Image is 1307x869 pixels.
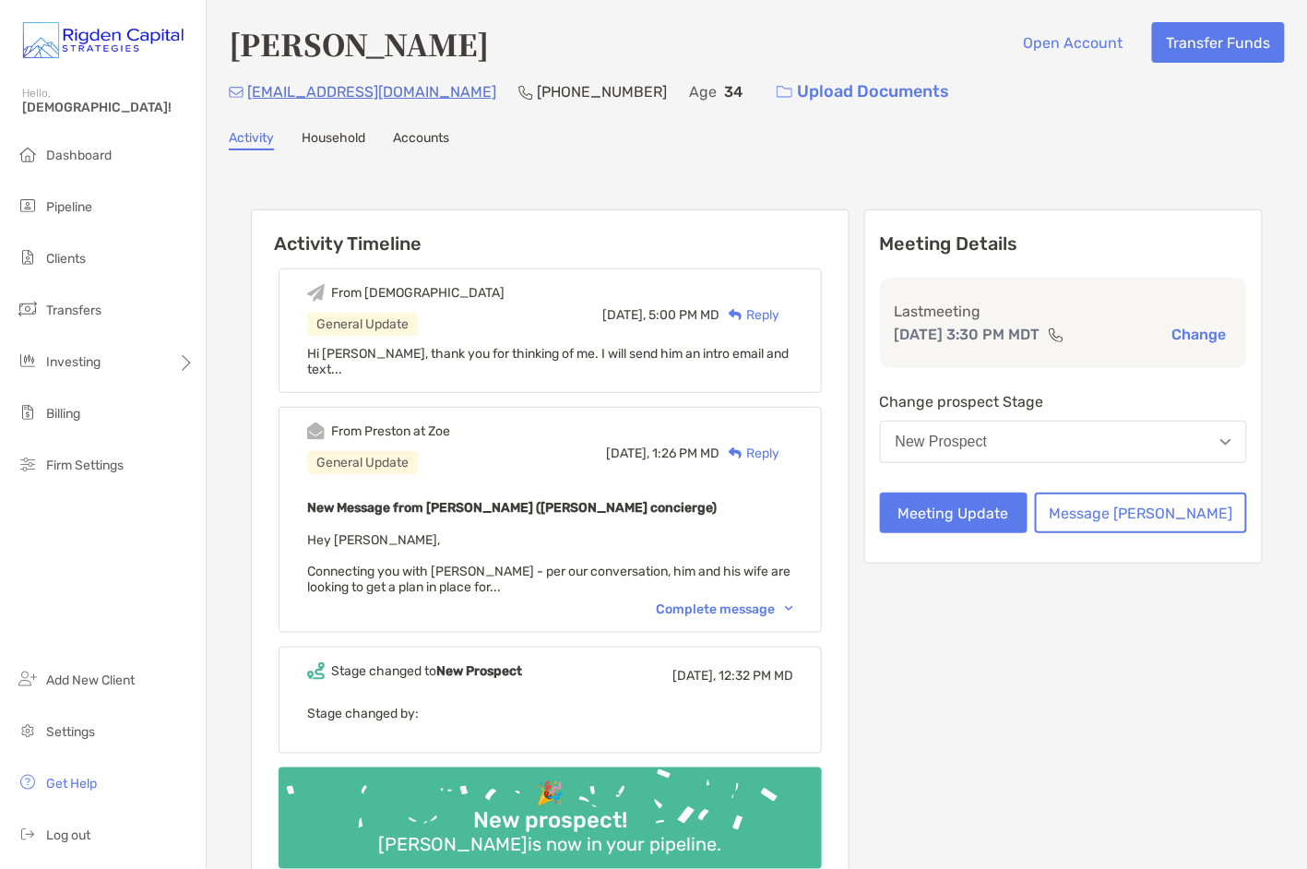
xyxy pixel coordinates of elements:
[46,199,92,215] span: Pipeline
[719,305,779,325] div: Reply
[307,346,789,377] span: Hi [PERSON_NAME], thank you for thinking of me. I will send him an intro email and text...
[689,80,717,103] p: Age
[648,307,719,323] span: 5:00 PM MD
[17,350,39,372] img: investing icon
[46,724,95,740] span: Settings
[537,80,667,103] p: [PHONE_NUMBER]
[529,780,571,807] div: 🎉
[466,807,635,834] div: New prospect!
[895,323,1040,346] p: [DATE] 3:30 PM MDT
[307,423,325,440] img: Event icon
[729,309,743,321] img: Reply icon
[724,80,743,103] p: 34
[602,307,646,323] span: [DATE],
[17,771,39,793] img: get-help icon
[1220,439,1231,446] img: Open dropdown arrow
[719,668,793,684] span: 12:32 PM MD
[880,232,1247,256] p: Meeting Details
[247,80,496,103] p: [EMAIL_ADDRESS][DOMAIN_NAME]
[17,823,39,845] img: logout icon
[518,85,533,100] img: Phone Icon
[46,354,101,370] span: Investing
[17,195,39,217] img: pipeline icon
[331,423,450,439] div: From Preston at Zoe
[229,130,274,150] a: Activity
[229,87,244,98] img: Email Icon
[307,500,717,516] b: New Message from [PERSON_NAME] ([PERSON_NAME] concierge)
[1152,22,1285,63] button: Transfer Funds
[880,421,1247,463] button: New Prospect
[393,130,449,150] a: Accounts
[606,446,649,461] span: [DATE],
[17,668,39,690] img: add_new_client icon
[719,444,779,463] div: Reply
[307,284,325,302] img: Event icon
[729,447,743,459] img: Reply icon
[307,532,790,595] span: Hey [PERSON_NAME], Connecting you with [PERSON_NAME] - per our conversation, him and his wife are...
[252,210,849,255] h6: Activity Timeline
[307,451,418,474] div: General Update
[46,673,135,688] span: Add New Client
[302,130,365,150] a: Household
[656,601,793,617] div: Complete message
[895,300,1232,323] p: Last meeting
[331,663,522,679] div: Stage changed to
[22,7,184,74] img: Zoe Logo
[652,446,719,461] span: 1:26 PM MD
[229,22,489,65] h4: [PERSON_NAME]
[1048,327,1064,342] img: communication type
[46,148,112,163] span: Dashboard
[46,251,86,267] span: Clients
[1035,493,1247,533] button: Message [PERSON_NAME]
[1009,22,1137,63] button: Open Account
[17,143,39,165] img: dashboard icon
[307,313,418,336] div: General Update
[279,768,822,853] img: Confetti
[17,453,39,475] img: firm-settings icon
[880,493,1028,533] button: Meeting Update
[46,827,90,843] span: Log out
[17,720,39,742] img: settings icon
[896,434,988,450] div: New Prospect
[46,458,124,473] span: Firm Settings
[17,298,39,320] img: transfers icon
[307,662,325,680] img: Event icon
[436,663,522,679] b: New Prospect
[307,702,793,725] p: Stage changed by:
[46,406,80,422] span: Billing
[765,72,961,112] a: Upload Documents
[46,776,97,792] span: Get Help
[46,303,101,318] span: Transfers
[777,86,792,99] img: button icon
[785,606,793,612] img: Chevron icon
[22,100,195,115] span: [DEMOGRAPHIC_DATA]!
[17,246,39,268] img: clients icon
[331,285,505,301] div: From [DEMOGRAPHIC_DATA]
[371,834,729,856] div: [PERSON_NAME] is now in your pipeline.
[880,390,1247,413] p: Change prospect Stage
[1167,325,1232,344] button: Change
[17,401,39,423] img: billing icon
[672,668,716,684] span: [DATE],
